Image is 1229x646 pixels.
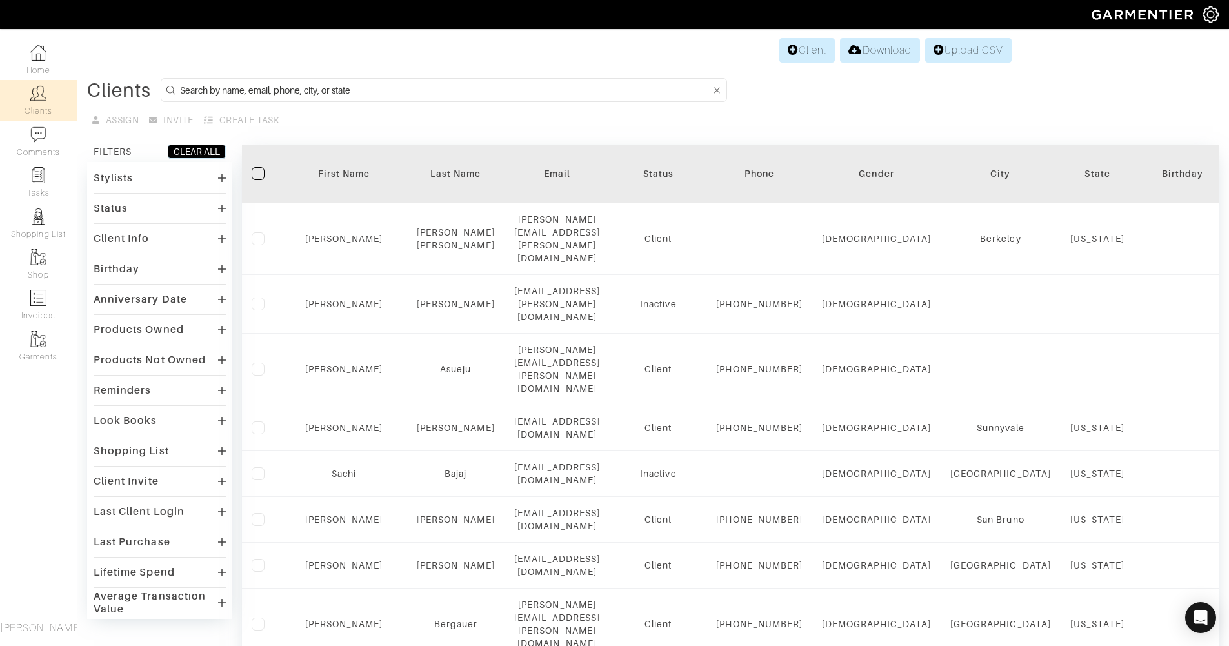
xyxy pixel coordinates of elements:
a: [PERSON_NAME] [305,560,383,570]
div: [PERSON_NAME][EMAIL_ADDRESS][PERSON_NAME][DOMAIN_NAME] [514,343,601,395]
a: [PERSON_NAME] [305,619,383,629]
a: [PERSON_NAME] [PERSON_NAME] [417,227,495,250]
img: orders-icon-0abe47150d42831381b5fb84f609e132dff9fe21cb692f30cb5eec754e2cba89.png [30,290,46,306]
div: Open Intercom Messenger [1185,602,1216,633]
div: Stylists [94,172,133,185]
div: [PHONE_NUMBER] [716,513,803,526]
div: Client [619,232,697,245]
div: [US_STATE] [1070,467,1125,480]
div: Birthday [94,263,139,276]
img: garments-icon-b7da505a4dc4fd61783c78ac3ca0ef83fa9d6f193b1c9dc38574b1d14d53ca28.png [30,249,46,265]
div: [PHONE_NUMBER] [716,298,803,310]
img: stylists-icon-eb353228a002819b7ec25b43dbf5f0378dd9e0616d9560372ff212230b889e62.png [30,208,46,225]
div: Sunnyvale [950,421,1051,434]
div: Berkeley [950,232,1051,245]
img: dashboard-icon-dbcd8f5a0b271acd01030246c82b418ddd0df26cd7fceb0bd07c9910d44c42f6.png [30,45,46,61]
div: Last Purchase [94,536,170,549]
th: Toggle SortBy [407,145,505,203]
div: [US_STATE] [1070,232,1125,245]
a: Client [779,38,835,63]
div: [EMAIL_ADDRESS][DOMAIN_NAME] [514,507,601,532]
div: CLEAR ALL [174,145,220,158]
div: Anniversary Date [94,293,187,306]
div: [PHONE_NUMBER] [716,559,803,572]
div: [US_STATE] [1070,618,1125,631]
div: Client [619,421,697,434]
img: garments-icon-b7da505a4dc4fd61783c78ac3ca0ef83fa9d6f193b1c9dc38574b1d14d53ca28.png [30,331,46,347]
div: [GEOGRAPHIC_DATA] [950,618,1051,631]
div: [DEMOGRAPHIC_DATA] [822,232,931,245]
div: Client Info [94,232,150,245]
div: [DEMOGRAPHIC_DATA] [822,363,931,376]
div: Inactive [619,467,697,480]
a: [PERSON_NAME] [305,423,383,433]
div: San Bruno [950,513,1051,526]
div: [EMAIL_ADDRESS][DOMAIN_NAME] [514,552,601,578]
div: [EMAIL_ADDRESS][PERSON_NAME][DOMAIN_NAME] [514,285,601,323]
a: Upload CSV [925,38,1012,63]
a: [PERSON_NAME] [417,423,495,433]
div: Products Not Owned [94,354,206,367]
a: Bergauer [434,619,477,629]
div: [DEMOGRAPHIC_DATA] [822,421,931,434]
div: Status [619,167,697,180]
div: Shopping List [94,445,169,458]
div: [GEOGRAPHIC_DATA] [950,559,1051,572]
div: Inactive [619,298,697,310]
a: Asueju [440,364,471,374]
div: [PERSON_NAME][EMAIL_ADDRESS][PERSON_NAME][DOMAIN_NAME] [514,213,601,265]
a: [PERSON_NAME] [305,364,383,374]
div: Client Invite [94,475,159,488]
th: Toggle SortBy [281,145,407,203]
div: Lifetime Spend [94,566,175,579]
div: Phone [716,167,803,180]
img: garmentier-logo-header-white-b43fb05a5012e4ada735d5af1a66efaba907eab6374d6393d1fbf88cb4ef424d.png [1085,3,1203,26]
div: Average Transaction Value [94,590,218,616]
div: Clients [87,84,151,97]
div: [PHONE_NUMBER] [716,618,803,631]
div: Last Client Login [94,505,185,518]
a: Bajaj [445,469,466,479]
div: [PHONE_NUMBER] [716,421,803,434]
div: [DEMOGRAPHIC_DATA] [822,513,931,526]
img: clients-icon-6bae9207a08558b7cb47a8932f037763ab4055f8c8b6bfacd5dc20c3e0201464.png [30,85,46,101]
div: Last Name [417,167,495,180]
div: [US_STATE] [1070,559,1125,572]
a: [PERSON_NAME] [305,234,383,244]
div: [DEMOGRAPHIC_DATA] [822,298,931,310]
button: CLEAR ALL [168,145,226,159]
div: Gender [822,167,931,180]
th: Toggle SortBy [610,145,706,203]
a: Sachi [332,469,356,479]
div: Products Owned [94,323,184,336]
div: Look Books [94,414,157,427]
a: [PERSON_NAME] [417,299,495,309]
div: [EMAIL_ADDRESS][DOMAIN_NAME] [514,461,601,487]
a: [PERSON_NAME] [305,299,383,309]
div: [GEOGRAPHIC_DATA] [950,467,1051,480]
div: First Name [290,167,397,180]
div: Client [619,513,697,526]
div: Birthday [1144,167,1221,180]
div: Status [94,202,128,215]
div: [US_STATE] [1070,513,1125,526]
a: [PERSON_NAME] [417,560,495,570]
div: [PHONE_NUMBER] [716,363,803,376]
a: [PERSON_NAME] [417,514,495,525]
div: Client [619,559,697,572]
div: Reminders [94,384,151,397]
div: Client [619,363,697,376]
input: Search by name, email, phone, city, or state [180,82,710,98]
a: [PERSON_NAME] [305,514,383,525]
th: Toggle SortBy [812,145,941,203]
div: [DEMOGRAPHIC_DATA] [822,618,931,631]
div: City [950,167,1051,180]
img: comment-icon-a0a6a9ef722e966f86d9cbdc48e553b5cf19dbc54f86b18d962a5391bc8f6eb6.png [30,126,46,143]
img: gear-icon-white-bd11855cb880d31180b6d7d6211b90ccbf57a29d726f0c71d8c61bd08dd39cc2.png [1203,6,1219,23]
a: Download [840,38,919,63]
img: reminder-icon-8004d30b9f0a5d33ae49ab947aed9ed385cf756f9e5892f1edd6e32f2345188e.png [30,167,46,183]
div: [US_STATE] [1070,421,1125,434]
div: State [1070,167,1125,180]
div: [EMAIL_ADDRESS][DOMAIN_NAME] [514,415,601,441]
div: FILTERS [94,145,132,158]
